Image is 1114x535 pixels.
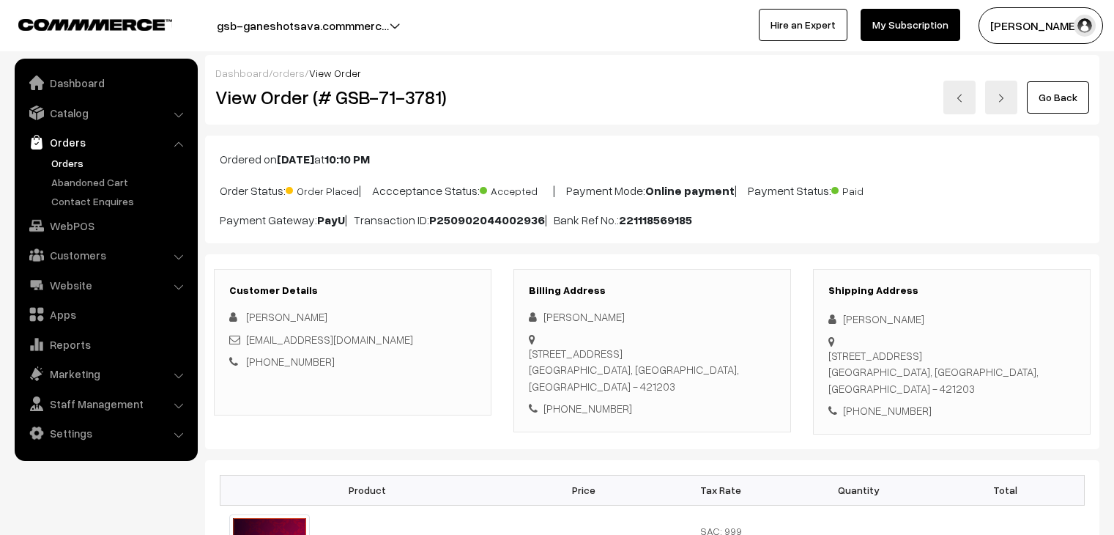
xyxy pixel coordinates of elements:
a: Go Back [1027,81,1089,114]
th: Product [220,475,515,505]
h3: Shipping Address [828,284,1075,297]
a: Catalog [18,100,193,126]
a: Customers [18,242,193,268]
img: left-arrow.png [955,94,964,103]
a: Reports [18,331,193,358]
b: 10:10 PM [324,152,370,166]
h3: Billing Address [529,284,776,297]
span: [PERSON_NAME] [246,310,327,323]
a: Settings [18,420,193,446]
a: [EMAIL_ADDRESS][DOMAIN_NAME] [246,333,413,346]
span: Order Placed [286,180,359,199]
b: Online payment [645,183,735,198]
a: WebPOS [18,213,193,239]
span: Accepted [480,180,553,199]
a: orders [272,67,305,79]
span: View Order [309,67,361,79]
b: PayU [317,213,345,227]
p: Ordered on at [220,150,1085,168]
div: / / [215,65,1089,81]
a: Website [18,272,193,298]
div: [PERSON_NAME] [828,311,1075,328]
a: Staff Management [18,391,193,417]
p: Payment Gateway: | Transaction ID: | Bank Ref No.: [220,211,1085,229]
a: [PHONE_NUMBER] [246,355,335,368]
th: Total [927,475,1085,505]
div: [PHONE_NUMBER] [828,402,1075,419]
a: Dashboard [215,67,269,79]
a: Apps [18,301,193,328]
img: right-arrow.png [997,94,1006,103]
a: Hire an Expert [759,9,847,41]
th: Price [515,475,653,505]
a: Abandoned Cart [48,174,193,190]
button: [PERSON_NAME] [979,7,1103,44]
img: COMMMERCE [18,19,172,30]
p: Order Status: | Accceptance Status: | Payment Mode: | Payment Status: [220,180,1085,199]
th: Quantity [790,475,927,505]
a: Orders [18,129,193,155]
b: P250902044002936 [429,213,545,227]
a: Dashboard [18,70,193,96]
span: Paid [831,180,905,199]
a: My Subscription [861,9,960,41]
img: user [1074,15,1096,37]
a: Marketing [18,361,193,387]
button: gsb-ganeshotsava.commmerc… [166,7,440,44]
a: Contact Enquires [48,193,193,209]
h2: View Order (# GSB-71-3781) [215,86,492,108]
h3: Customer Details [229,284,476,297]
div: [PHONE_NUMBER] [529,400,776,417]
div: [STREET_ADDRESS] [GEOGRAPHIC_DATA], [GEOGRAPHIC_DATA], [GEOGRAPHIC_DATA] - 421203 [828,347,1075,397]
a: Orders [48,155,193,171]
th: Tax Rate [652,475,790,505]
div: [PERSON_NAME] [529,309,776,325]
b: 221118569185 [619,213,692,227]
div: [STREET_ADDRESS] [GEOGRAPHIC_DATA], [GEOGRAPHIC_DATA], [GEOGRAPHIC_DATA] - 421203 [529,345,776,395]
a: COMMMERCE [18,15,146,32]
b: [DATE] [277,152,314,166]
